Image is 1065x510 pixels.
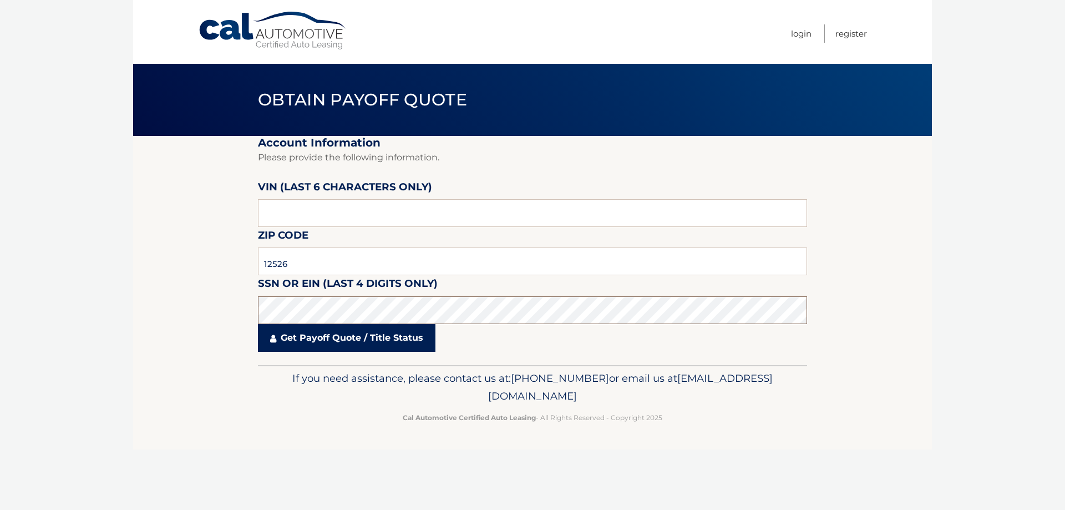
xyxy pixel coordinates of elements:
[258,150,807,165] p: Please provide the following information.
[791,24,812,43] a: Login
[403,413,536,422] strong: Cal Automotive Certified Auto Leasing
[835,24,867,43] a: Register
[258,179,432,199] label: VIN (last 6 characters only)
[258,136,807,150] h2: Account Information
[265,370,800,405] p: If you need assistance, please contact us at: or email us at
[258,227,308,248] label: Zip Code
[258,275,438,296] label: SSN or EIN (last 4 digits only)
[265,412,800,423] p: - All Rights Reserved - Copyright 2025
[258,89,467,110] span: Obtain Payoff Quote
[511,372,609,385] span: [PHONE_NUMBER]
[258,324,435,352] a: Get Payoff Quote / Title Status
[198,11,348,51] a: Cal Automotive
